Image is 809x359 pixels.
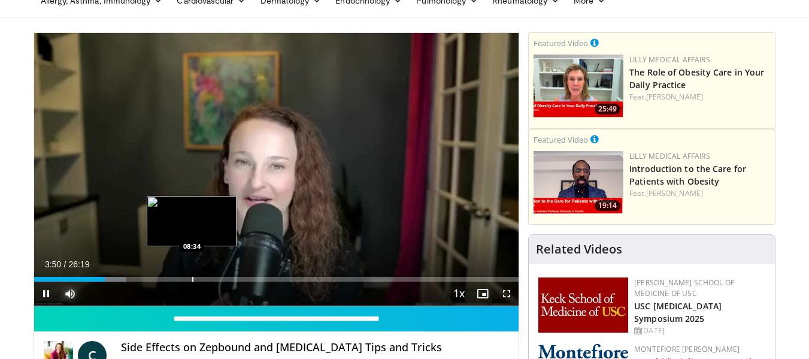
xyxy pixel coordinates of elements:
a: Montefiore [PERSON_NAME] [634,344,740,354]
small: Featured Video [534,38,588,49]
a: [PERSON_NAME] [646,188,703,198]
div: Feat. [629,92,770,102]
a: Lilly Medical Affairs [629,55,710,65]
a: 25:49 [534,55,623,117]
div: [DATE] [634,325,765,336]
span: 25:49 [595,104,620,114]
span: / [64,260,66,269]
button: Enable picture-in-picture mode [471,282,495,306]
small: Featured Video [534,134,588,145]
img: e1208b6b-349f-4914-9dd7-f97803bdbf1d.png.150x105_q85_crop-smart_upscale.png [534,55,623,117]
img: acc2e291-ced4-4dd5-b17b-d06994da28f3.png.150x105_q85_crop-smart_upscale.png [534,151,623,214]
h4: Side Effects on Zepbound and [MEDICAL_DATA] Tips and Tricks [121,341,509,354]
button: Playback Rate [447,282,471,306]
button: Fullscreen [495,282,519,306]
div: Feat. [629,188,770,199]
a: [PERSON_NAME] [646,92,703,102]
span: 3:50 [45,260,61,269]
span: 26:19 [68,260,89,269]
button: Pause [34,282,58,306]
a: 19:14 [534,151,623,214]
a: The Role of Obesity Care in Your Daily Practice [629,67,764,90]
a: Introduction to the Care for Patients with Obesity [629,163,746,187]
img: image.jpeg [147,196,237,246]
button: Mute [58,282,82,306]
span: 19:14 [595,200,620,211]
video-js: Video Player [34,33,519,306]
div: Progress Bar [34,277,519,282]
a: [PERSON_NAME] School of Medicine of USC [634,277,734,298]
a: Lilly Medical Affairs [629,151,710,161]
h4: Related Videos [536,242,622,257]
a: USC [MEDICAL_DATA] Symposium 2025 [634,300,722,324]
img: 7b941f1f-d101-407a-8bfa-07bd47db01ba.png.150x105_q85_autocrop_double_scale_upscale_version-0.2.jpg [538,277,628,333]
